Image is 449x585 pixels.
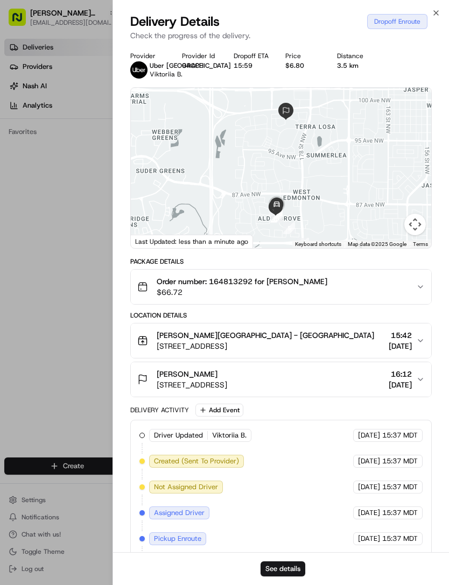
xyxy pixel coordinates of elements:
[182,61,202,70] button: 94CCE
[107,182,130,191] span: Pylon
[389,341,412,351] span: [DATE]
[91,157,100,166] div: 💻
[134,234,169,248] a: Open this area in Google Maps (opens a new window)
[11,157,19,166] div: 📗
[195,404,243,417] button: Add Event
[150,61,231,70] span: Uber [GEOGRAPHIC_DATA]
[102,156,173,167] span: API Documentation
[37,114,136,122] div: We're available if you need us!
[154,534,201,544] span: Pickup Enroute
[22,156,82,167] span: Knowledge Base
[337,61,380,70] div: 3.5 km
[154,456,239,466] span: Created (Sent To Provider)
[285,52,328,60] div: Price
[358,431,380,440] span: [DATE]
[131,362,432,397] button: [PERSON_NAME][STREET_ADDRESS]16:12[DATE]
[157,369,218,379] span: [PERSON_NAME]
[358,534,380,544] span: [DATE]
[134,234,169,248] img: Google
[154,508,205,518] span: Assigned Driver
[182,52,225,60] div: Provider Id
[130,406,189,414] div: Delivery Activity
[131,235,253,248] div: Last Updated: less than a minute ago
[157,379,227,390] span: [STREET_ADDRESS]
[337,52,380,60] div: Distance
[358,456,380,466] span: [DATE]
[389,369,412,379] span: 16:12
[413,241,428,247] a: Terms
[157,276,327,287] span: Order number: 164813292 for [PERSON_NAME]
[382,508,418,518] span: 15:37 MDT
[234,52,277,60] div: Dropoff ETA
[6,152,87,171] a: 📗Knowledge Base
[150,70,183,79] span: Viktoriia B.
[279,218,299,238] div: 5
[11,11,32,32] img: Nash
[358,508,380,518] span: [DATE]
[382,482,418,492] span: 15:37 MDT
[131,270,432,304] button: Order number: 164813292 for [PERSON_NAME]$66.72
[11,43,196,60] p: Welcome 👋
[295,241,341,248] button: Keyboard shortcuts
[28,69,178,81] input: Clear
[11,103,30,122] img: 1736555255976-a54dd68f-1ca7-489b-9aae-adbdc363a1c4
[157,330,374,341] span: [PERSON_NAME][GEOGRAPHIC_DATA] - [GEOGRAPHIC_DATA]
[130,13,220,30] span: Delivery Details
[131,323,432,358] button: [PERSON_NAME][GEOGRAPHIC_DATA] - [GEOGRAPHIC_DATA][STREET_ADDRESS]15:42[DATE]
[130,311,432,320] div: Location Details
[382,534,418,544] span: 15:37 MDT
[285,61,328,70] div: $6.80
[130,52,173,60] div: Provider
[234,61,277,70] div: 15:59
[183,106,196,119] button: Start new chat
[87,152,177,171] a: 💻API Documentation
[261,561,305,576] button: See details
[76,182,130,191] a: Powered byPylon
[382,431,418,440] span: 15:37 MDT
[389,330,412,341] span: 15:42
[157,341,374,351] span: [STREET_ADDRESS]
[389,379,412,390] span: [DATE]
[157,287,327,298] span: $66.72
[154,482,218,492] span: Not Assigned Driver
[130,257,432,266] div: Package Details
[293,234,313,254] div: 4
[404,214,426,235] button: Map camera controls
[358,482,380,492] span: [DATE]
[348,241,406,247] span: Map data ©2025 Google
[154,431,203,440] span: Driver Updated
[37,103,177,114] div: Start new chat
[130,30,432,41] p: Check the progress of the delivery.
[130,61,148,79] img: uber-new-logo.jpeg
[212,431,247,440] span: Viktoriia B.
[382,456,418,466] span: 15:37 MDT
